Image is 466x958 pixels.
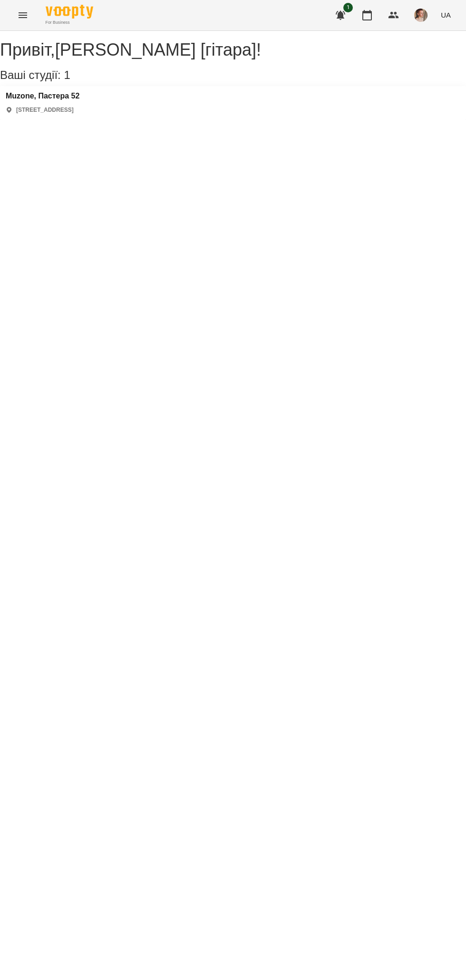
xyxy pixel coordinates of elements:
[46,5,93,19] img: Voopty Logo
[414,9,427,22] img: 17edbb4851ce2a096896b4682940a88a.jfif
[441,10,451,20] span: UA
[64,68,70,81] span: 1
[46,20,93,26] span: For Business
[16,106,74,114] p: [STREET_ADDRESS]
[11,4,34,27] button: Menu
[6,92,79,100] a: Muzone, Пастера 52
[437,6,455,24] button: UA
[343,3,353,12] span: 1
